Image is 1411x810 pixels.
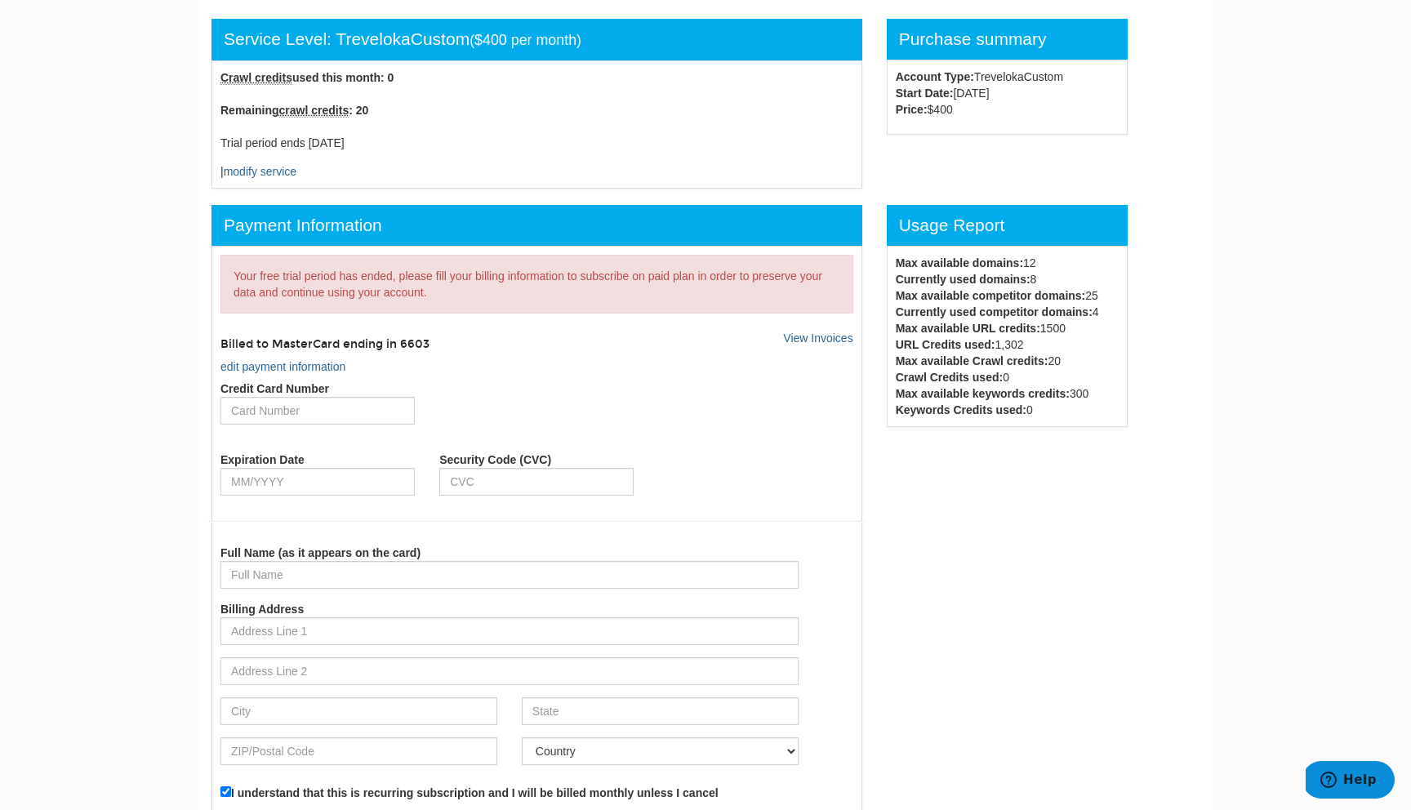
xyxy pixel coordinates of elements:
[887,205,1128,246] div: Usage Report
[224,165,296,178] a: modify service
[439,446,551,468] label: Security Code (CVC)
[896,273,1030,286] strong: Currently used domains:
[211,205,862,246] div: Payment Information
[220,375,329,397] label: Credit Card Number
[896,322,1040,335] strong: Max available URL credits:
[896,338,995,351] strong: URL Credits used:
[220,397,415,425] input: Card Number
[896,70,974,83] strong: Account Type:
[220,360,345,373] a: edit payment information
[279,104,349,118] abbr: crawl credits
[522,697,799,725] input: State
[896,403,1026,416] strong: Keywords Credits used:
[896,85,1119,101] li: [DATE]
[884,255,1131,418] div: 12 8 25 4 1500 1,302 20 0 300 0
[220,102,368,118] label: Remaining : 20
[220,561,799,589] input: Full Name
[220,617,799,645] input: Address Line 1
[211,19,862,60] div: Service Level: TrevelokaCustom
[1306,761,1395,802] iframe: Opens a widget where you can find more information
[220,338,524,350] h5: Billed to MasterCard ending in 6603
[896,354,1048,367] strong: Max available Crawl credits:
[220,603,304,616] strong: Billing Address
[220,446,305,468] label: Expiration Date
[220,697,497,725] input: City
[220,657,799,685] input: Address Line 2
[896,289,1086,302] strong: Max available competitor domains:
[220,71,292,85] abbr: Crawl credits
[220,786,231,797] input: I understand that this is recurring subscription and I will be billed monthly unless I cancel
[896,101,1119,118] li: $400
[220,69,394,86] label: used this month: 0
[896,371,1003,384] strong: Crawl Credits used:
[470,32,581,48] small: ($400 per month)
[220,539,421,561] label: Full Name (as it appears on the card)
[220,777,719,801] label: I understand that this is recurring subscription and I will be billed monthly unless I cancel
[896,305,1093,318] strong: Currently used competitor domains:
[896,69,1119,85] li: TrevelokaCustom
[439,468,634,496] input: CVC
[783,332,852,345] a: View Invoices
[220,468,415,496] input: MM/YYYY
[896,103,928,116] strong: Price:
[896,87,954,100] strong: Start Date:
[234,268,840,300] div: Your free trial period has ended, please fill your billing information to subscribe on paid plan ...
[220,737,497,765] input: ZIP/Postal Code
[896,387,1070,400] strong: Max available keywords credits:
[896,256,1023,269] strong: Max available domains:
[211,60,862,189] div: |
[887,19,1128,60] div: Purchase summary
[220,135,853,151] div: Trial period ends [DATE]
